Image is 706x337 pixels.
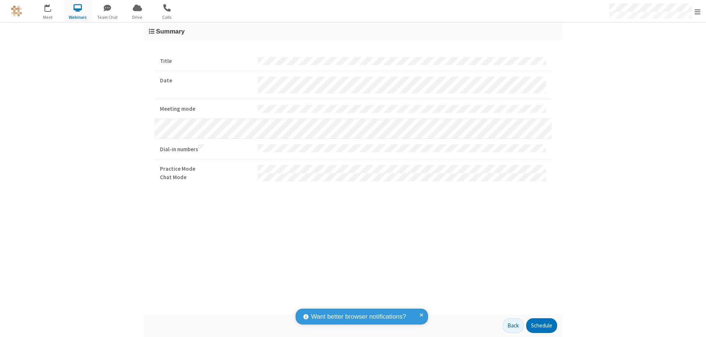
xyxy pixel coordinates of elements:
span: Summary [156,28,185,35]
strong: Title [160,57,252,65]
strong: Chat Mode [160,173,252,182]
strong: Meeting mode [160,105,252,113]
span: Team Chat [94,14,121,21]
button: Schedule [526,318,557,333]
button: Back [503,318,524,333]
span: Meet [34,14,62,21]
div: 7 [50,4,54,10]
strong: Dial-in numbers [160,144,252,154]
span: Webinars [64,14,92,21]
span: Calls [153,14,181,21]
strong: Date [160,77,252,85]
iframe: Chat [688,318,700,332]
strong: Practice Mode [160,165,252,173]
img: QA Selenium DO NOT DELETE OR CHANGE [11,6,22,17]
span: Drive [124,14,151,21]
span: Want better browser notifications? [311,312,406,322]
